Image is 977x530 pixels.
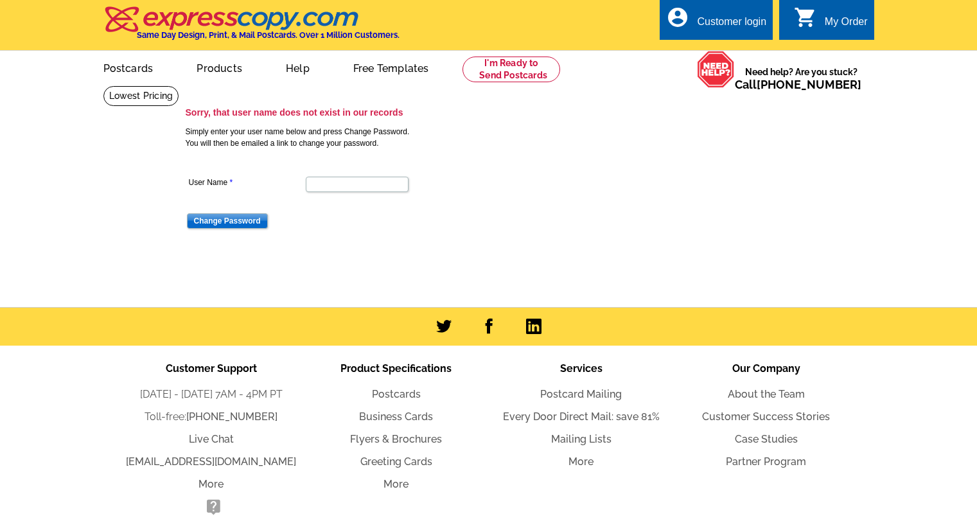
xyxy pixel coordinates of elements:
[186,126,802,149] p: Simply enter your user name below and press Change Password. You will then be emailed a link to c...
[825,16,868,34] div: My Order
[735,78,861,91] span: Call
[350,433,442,445] a: Flyers & Brochures
[186,411,277,423] a: [PHONE_NUMBER]
[83,52,174,82] a: Postcards
[176,52,263,82] a: Products
[119,409,304,425] li: Toll-free:
[340,362,452,375] span: Product Specifications
[166,362,257,375] span: Customer Support
[568,455,594,468] a: More
[360,455,432,468] a: Greeting Cards
[333,52,450,82] a: Free Templates
[540,388,622,400] a: Postcard Mailing
[732,362,800,375] span: Our Company
[372,388,421,400] a: Postcards
[551,433,612,445] a: Mailing Lists
[119,387,304,402] li: [DATE] - [DATE] 7AM - 4PM PT
[137,30,400,40] h4: Same Day Design, Print, & Mail Postcards. Over 1 Million Customers.
[726,455,806,468] a: Partner Program
[189,177,304,188] label: User Name
[359,411,433,423] a: Business Cards
[503,411,660,423] a: Every Door Direct Mail: save 81%
[126,455,296,468] a: [EMAIL_ADDRESS][DOMAIN_NAME]
[103,15,400,40] a: Same Day Design, Print, & Mail Postcards. Over 1 Million Customers.
[189,433,234,445] a: Live Chat
[697,51,735,88] img: help
[198,478,224,490] a: More
[666,6,689,29] i: account_circle
[794,6,817,29] i: shopping_cart
[560,362,603,375] span: Services
[735,66,868,91] span: Need help? Are you stuck?
[757,78,861,91] a: [PHONE_NUMBER]
[728,388,805,400] a: About the Team
[702,411,830,423] a: Customer Success Stories
[186,107,802,118] h3: Sorry, that user name does not exist in our records
[697,16,766,34] div: Customer login
[187,213,268,229] input: Change Password
[265,52,330,82] a: Help
[794,14,868,30] a: shopping_cart My Order
[666,14,766,30] a: account_circle Customer login
[383,478,409,490] a: More
[735,433,798,445] a: Case Studies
